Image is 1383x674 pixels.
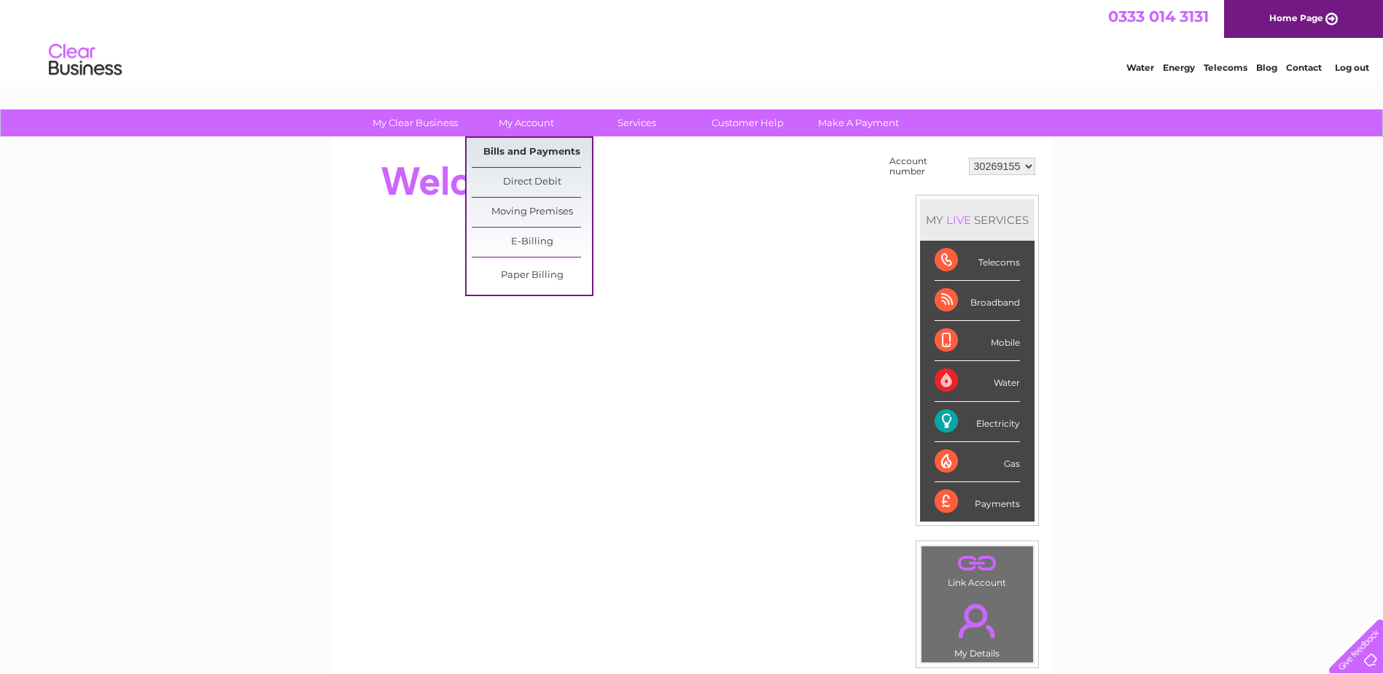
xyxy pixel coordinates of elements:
[1256,62,1277,73] a: Blog
[943,213,974,227] div: LIVE
[1286,62,1322,73] a: Contact
[935,361,1020,401] div: Water
[355,109,475,136] a: My Clear Business
[472,138,592,167] a: Bills and Payments
[935,321,1020,361] div: Mobile
[935,402,1020,442] div: Electricity
[577,109,697,136] a: Services
[1335,62,1369,73] a: Log out
[921,592,1034,663] td: My Details
[466,109,586,136] a: My Account
[348,8,1037,71] div: Clear Business is a trading name of Verastar Limited (registered in [GEOGRAPHIC_DATA] No. 3667643...
[925,550,1029,576] a: .
[472,198,592,227] a: Moving Premises
[1204,62,1247,73] a: Telecoms
[935,241,1020,281] div: Telecoms
[935,482,1020,522] div: Payments
[48,38,122,82] img: logo.png
[935,281,1020,321] div: Broadband
[798,109,919,136] a: Make A Payment
[921,546,1034,592] td: Link Account
[1163,62,1195,73] a: Energy
[925,595,1029,646] a: .
[1108,7,1209,26] a: 0333 014 3131
[1126,62,1154,73] a: Water
[472,168,592,197] a: Direct Debit
[886,152,965,180] td: Account number
[687,109,808,136] a: Customer Help
[920,199,1035,241] div: MY SERVICES
[472,228,592,257] a: E-Billing
[935,442,1020,482] div: Gas
[472,261,592,290] a: Paper Billing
